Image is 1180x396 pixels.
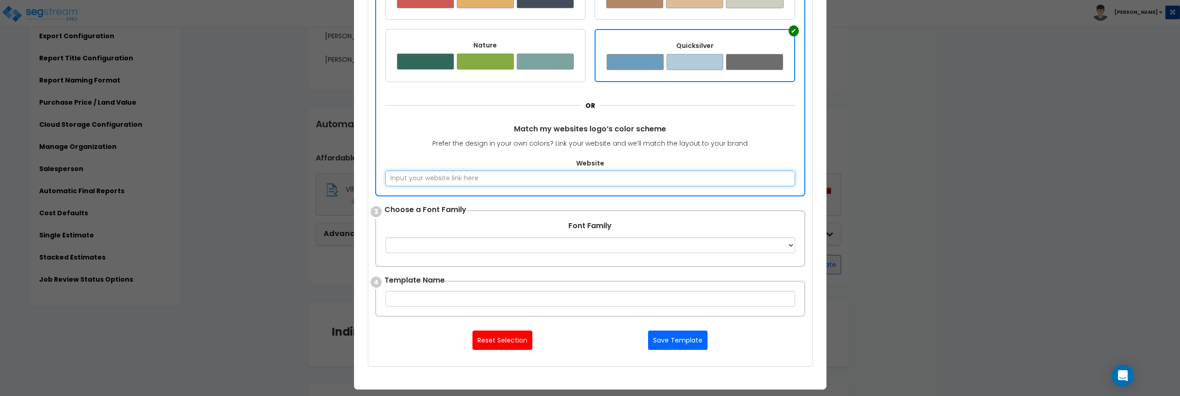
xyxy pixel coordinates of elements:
[371,277,382,288] span: 4
[371,206,382,217] span: 3
[385,138,795,149] p: Prefer the design in your own colors? Link your website and we’ll match the layout to your brand
[568,220,611,231] label: Font Family
[789,25,799,36] div: ✔
[648,331,708,350] button: Save Template
[384,205,466,215] span: Choose a Font Family
[1112,365,1134,387] div: Open Intercom Messenger
[385,124,795,135] span: Match my websites logo’s color scheme
[397,41,574,50] div: Nature
[385,171,795,186] input: Input your website link here
[585,101,595,110] span: OR
[384,275,445,286] span: Template Name
[385,159,795,168] label: Website
[607,41,783,50] div: Quicksilver
[472,331,532,350] button: Reset Selection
